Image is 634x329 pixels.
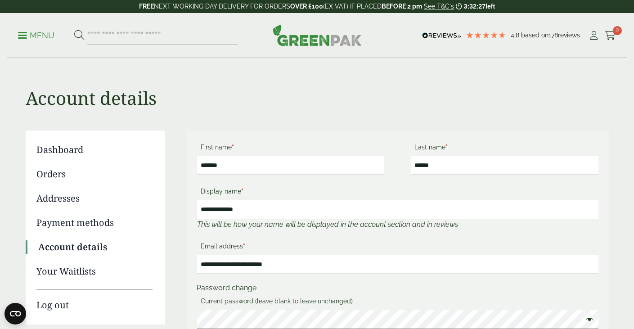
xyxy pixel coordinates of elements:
span: 3:32:27 [464,3,486,10]
button: Open CMP widget [4,303,26,324]
a: Orders [36,167,153,181]
strong: BEFORE 2 pm [382,3,422,10]
a: Your Waitlists [36,265,153,278]
a: Log out [36,289,153,312]
div: 4.78 Stars [466,31,506,39]
a: Payment methods [36,216,153,230]
label: Last name [411,141,598,156]
a: Dashboard [36,143,153,157]
label: Current password (leave blank to leave unchanged) [197,295,598,310]
i: My Account [588,31,599,40]
strong: FREE [139,3,154,10]
img: REVIEWS.io [422,32,461,39]
legend: Password change [196,283,257,293]
a: See T&C's [424,3,454,10]
img: GreenPak Supplies [273,24,362,46]
span: 0 [613,26,622,35]
span: Based on [521,32,549,39]
span: left [486,3,495,10]
em: This will be how your name will be displayed in the account section and in reviews [197,220,458,229]
span: reviews [558,32,580,39]
label: Display name [197,185,598,200]
a: Account details [38,240,153,254]
span: 4.8 [511,32,521,39]
p: Menu [18,30,54,41]
strong: OVER £100 [290,3,323,10]
i: Cart [605,31,616,40]
span: 178 [549,32,558,39]
h1: Account details [26,59,609,109]
a: Menu [18,30,54,39]
label: First name [197,141,384,156]
a: 0 [605,29,616,42]
a: Addresses [36,192,153,205]
label: Email address [197,240,598,255]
